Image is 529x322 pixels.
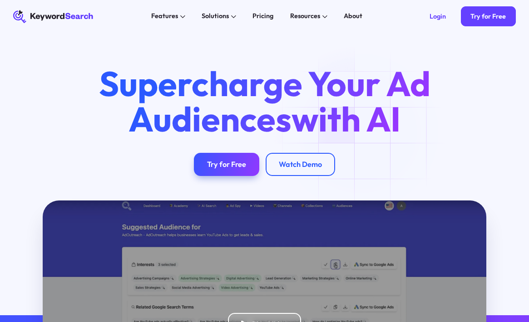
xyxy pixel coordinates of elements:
[339,10,367,23] a: About
[248,10,279,23] a: Pricing
[194,153,259,176] a: Try for Free
[202,11,229,21] div: Solutions
[151,11,178,21] div: Features
[279,160,322,169] div: Watch Demo
[420,6,455,26] a: Login
[84,66,445,137] h1: Supercharge Your Ad Audiences
[292,97,400,141] span: with AI
[207,160,246,169] div: Try for Free
[461,6,516,26] a: Try for Free
[252,11,273,21] div: Pricing
[290,11,320,21] div: Resources
[470,12,506,20] div: Try for Free
[430,12,446,20] div: Login
[344,11,362,21] div: About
